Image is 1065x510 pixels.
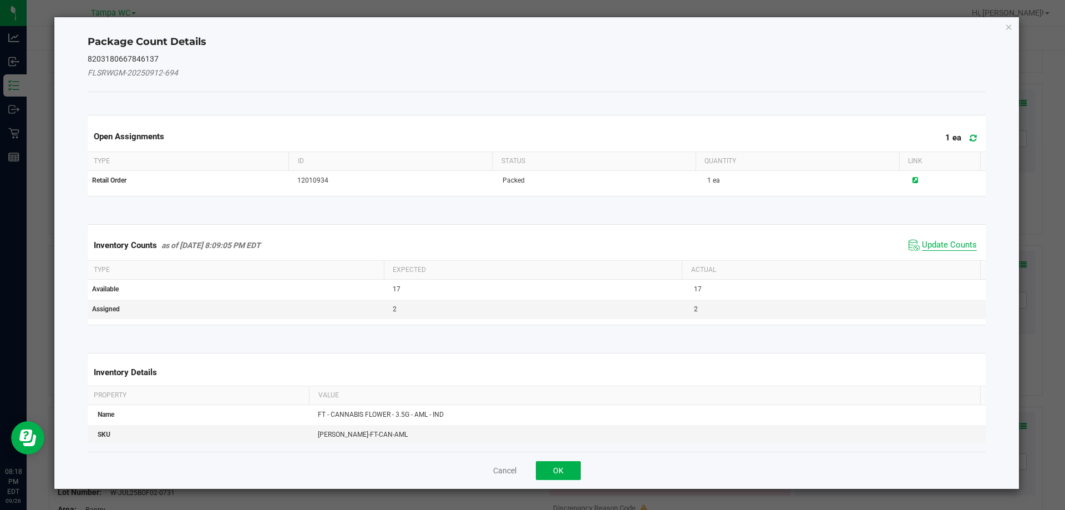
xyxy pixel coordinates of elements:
span: 17 [694,285,702,293]
span: Value [318,391,339,399]
span: Name [98,411,114,418]
button: Cancel [493,465,516,476]
button: OK [536,461,581,480]
span: Actual [691,266,716,274]
span: Retail Order [92,176,126,184]
span: Type [94,266,110,274]
span: Update Counts [922,240,977,251]
span: 17 [393,285,400,293]
button: Close [1005,20,1013,33]
h4: Package Count Details [88,35,986,49]
span: 1 [707,176,711,184]
h5: 8203180667846137 [88,55,986,63]
iframe: Resource center [11,421,44,455]
span: as of [DATE] 8:09:05 PM EDT [161,241,261,250]
span: Available [92,285,119,293]
span: 2 [393,305,397,313]
span: Property [94,391,126,399]
span: Link [908,157,922,165]
h5: FLSRWGM-20250912-694 [88,69,986,77]
span: FT - CANNABIS FLOWER - 3.5G - AML - IND [318,411,444,418]
span: Quantity [704,157,736,165]
span: ID [298,157,304,165]
span: Expected [393,266,426,274]
span: 1 [945,133,950,143]
span: ea [952,133,961,143]
span: Type [94,157,110,165]
span: 12010934 [297,176,328,184]
span: Assigned [92,305,120,313]
span: Status [501,157,525,165]
span: 2 [694,305,698,313]
span: Packed [503,176,525,184]
span: [PERSON_NAME]-FT-CAN-AML [318,431,408,438]
span: Inventory Details [94,367,157,377]
span: SKU [98,431,110,438]
span: Inventory Counts [94,240,157,250]
span: Open Assignments [94,132,164,142]
span: ea [713,176,720,184]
